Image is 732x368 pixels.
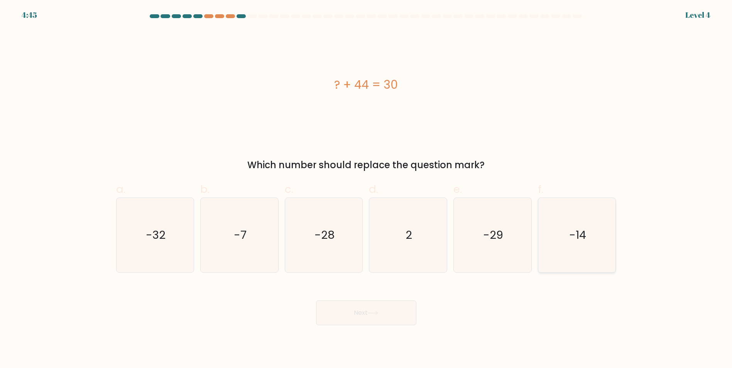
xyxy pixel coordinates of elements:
[316,300,416,325] button: Next
[369,182,378,197] span: d.
[483,227,503,243] text: -29
[569,227,586,243] text: -14
[200,182,210,197] span: b.
[538,182,543,197] span: f.
[406,227,412,243] text: 2
[116,182,125,197] span: a.
[285,182,293,197] span: c.
[146,227,166,243] text: -32
[22,9,37,21] div: 4:45
[314,227,335,243] text: -28
[685,9,710,21] div: Level 4
[121,158,612,172] div: Which number should replace the question mark?
[234,227,247,243] text: -7
[453,182,462,197] span: e.
[116,76,616,93] div: ? + 44 = 30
